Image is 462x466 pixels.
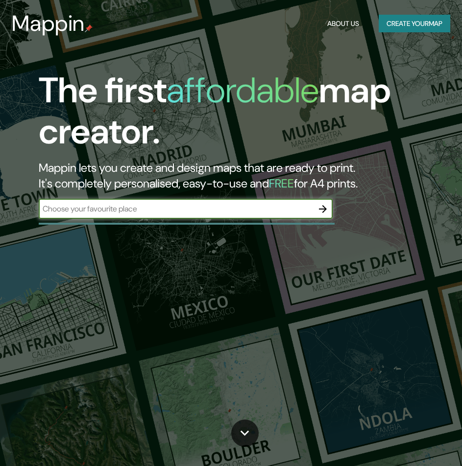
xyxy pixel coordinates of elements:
h5: FREE [269,176,294,191]
input: Choose your favourite place [39,203,313,214]
button: About Us [323,15,363,33]
img: mappin-pin [85,24,93,32]
h1: affordable [167,68,319,113]
h3: Mappin [12,11,85,36]
h1: The first map creator. [39,70,408,160]
h2: Mappin lets you create and design maps that are ready to print. It's completely personalised, eas... [39,160,408,191]
button: Create yourmap [379,15,450,33]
